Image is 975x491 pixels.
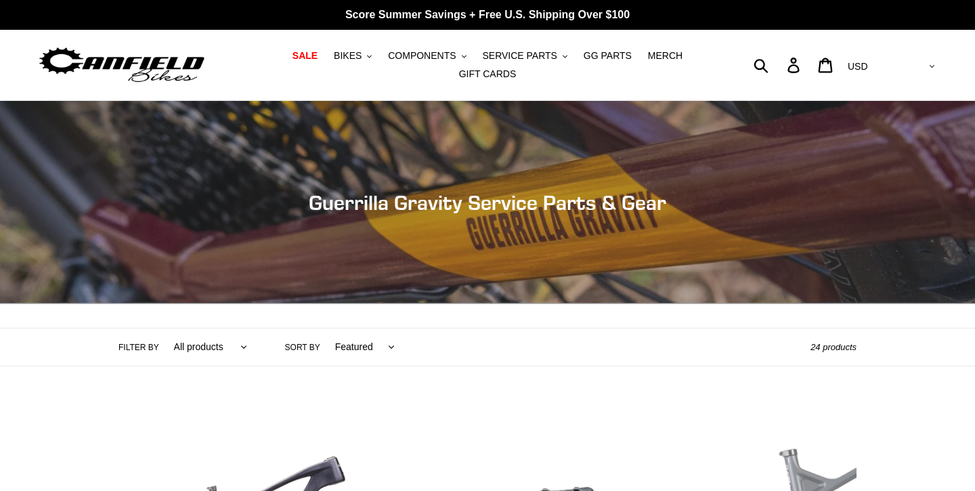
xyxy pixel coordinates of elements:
[452,65,523,83] a: GIFT CARDS
[648,50,682,62] span: MERCH
[327,47,378,65] button: BIKES
[285,341,320,354] label: Sort by
[482,50,557,62] span: SERVICE PARTS
[761,50,796,80] input: Search
[641,47,689,65] a: MERCH
[292,50,318,62] span: SALE
[475,47,573,65] button: SERVICE PARTS
[309,190,666,215] span: Guerrilla Gravity Service Parts & Gear
[37,44,207,87] img: Canfield Bikes
[381,47,473,65] button: COMPONENTS
[388,50,456,62] span: COMPONENTS
[334,50,362,62] span: BIKES
[810,342,857,352] span: 24 products
[584,50,632,62] span: GG PARTS
[459,68,517,80] span: GIFT CARDS
[577,47,638,65] a: GG PARTS
[286,47,324,65] a: SALE
[118,341,159,354] label: Filter by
